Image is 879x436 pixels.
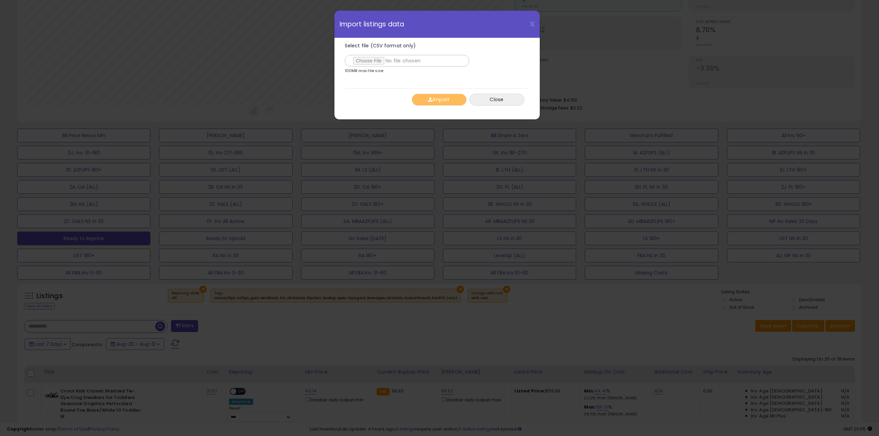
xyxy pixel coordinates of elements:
[469,94,524,106] button: Close
[340,21,404,27] span: Import listings data
[345,69,384,73] p: 100MB max file size
[412,94,467,106] button: Import
[530,19,535,29] span: X
[345,42,416,49] span: Select file (CSV format only)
